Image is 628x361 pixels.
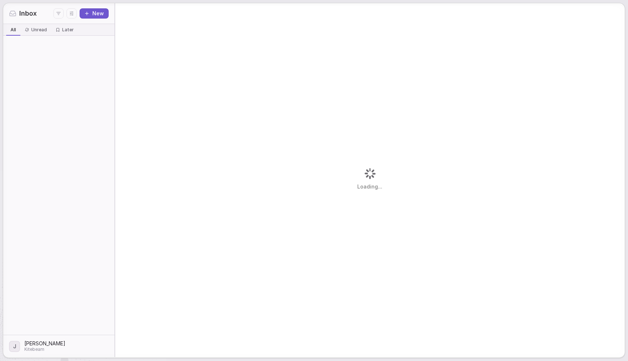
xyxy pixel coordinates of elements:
[53,8,64,19] button: Filters
[80,8,109,19] button: New
[19,9,37,18] span: Inbox
[62,27,74,33] span: Later
[24,346,65,352] span: Kitebeam
[11,27,16,33] span: All
[67,8,77,19] button: Display settings
[357,183,382,190] span: Loading...
[31,27,47,33] span: Unread
[24,340,65,347] span: [PERSON_NAME]
[13,342,16,351] span: J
